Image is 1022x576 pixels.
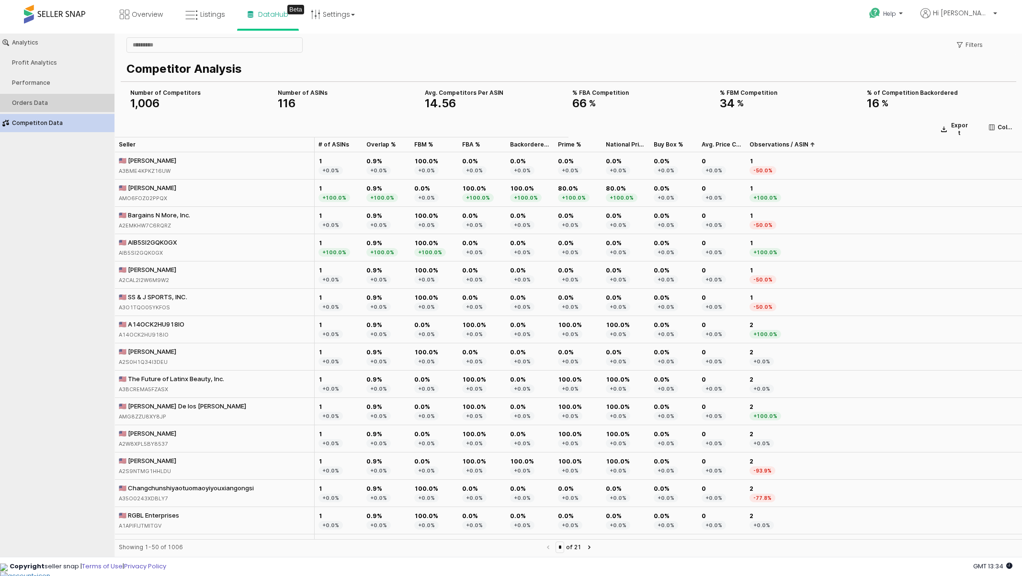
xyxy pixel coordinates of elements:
div: +0.0% [462,133,487,141]
div: +0.0% [606,187,630,196]
div: A2S9NTMG1HHLDU [119,433,177,442]
div: 0.0% [510,233,534,241]
div: +0.0% [366,133,391,141]
div: Changchunshiyaotuomaoyiyouxiangongsi [119,450,254,459]
div: 100.0% [558,287,582,296]
div: 0.0% [462,315,487,323]
div: +0.0% [318,187,343,196]
div: 100.0% [606,287,630,296]
div: AMG8ZZU8XY8JP [119,379,247,387]
div: +0.0% [606,378,630,387]
div: 0.0% [510,315,534,323]
div: AIB5SI2GQK0GX [119,204,177,213]
div: 0 [702,396,726,405]
div: Marc Payne [119,150,177,158]
div: +0.0% [318,406,343,414]
div: 1 [749,233,776,241]
div: +0.0% [606,351,630,360]
div: 0.0% [558,178,582,187]
div: +0.0% [606,133,630,141]
div: +0.0% [749,351,774,360]
button: Filters [953,4,987,19]
div: +0.0% [654,133,678,141]
div: -93.9% [749,433,775,441]
div: +0.0% [702,351,726,360]
div: 2 [749,369,781,378]
div: 1 [318,151,350,159]
div: 0.0% [606,178,630,187]
div: +0.0% [414,433,439,441]
div: +0.0% [414,406,439,414]
div: Glennie Kureekottil [119,423,177,431]
div: 100.0% [414,233,439,241]
div: 0.0% [510,342,534,350]
span: Backordered % [510,107,550,115]
div: 1 [318,424,343,432]
div: +0.0% [606,215,630,223]
div: 0.0% [414,342,439,350]
div: 2 [749,424,775,432]
button: Columns [985,86,1018,102]
div: +0.0% [318,324,343,332]
div: 100.0% [606,369,630,378]
div: 100.0% [606,424,630,432]
div: +100.0% [558,160,590,169]
div: 0.0% [654,178,678,187]
div: 0.0% [510,205,534,214]
div: +0.0% [414,269,439,278]
div: 0.0% [510,287,534,296]
div: +0.0% [702,324,726,332]
div: 80.0% [558,151,590,159]
div: 0.0% [414,287,439,296]
div: +0.0% [318,242,343,250]
div: 2 [749,287,781,296]
div: Jason Shane Queen [119,395,177,404]
div: +0.0% [558,187,582,196]
div: 2 [749,315,774,323]
div: 0.0% [414,369,439,378]
div: A14OCK2HU918IO [119,297,184,305]
div: 0 [702,287,726,296]
div: 0.0% [654,396,678,405]
div: 0.0% [414,396,439,405]
div: 0.0% [510,260,534,269]
div: +0.0% [462,187,487,196]
div: +0.0% [702,433,726,441]
div: 0.0% [654,205,678,214]
div: A3O1TQO05YKFOS [119,270,187,278]
div: 0.9% [366,151,398,159]
div: Performance [12,46,112,53]
div: 2 [749,342,774,350]
div: +0.0% [558,406,582,414]
div: +0.0% [558,133,582,141]
div: +0.0% [702,160,726,169]
div: 1 [749,151,781,159]
div: 0.0% [462,205,487,214]
div: +0.0% [366,351,391,360]
div: 0.0% [462,124,487,132]
div: +100.0% [318,160,350,169]
div: +0.0% [606,406,630,414]
div: 0.0% [654,315,678,323]
span: Overview [132,10,163,19]
div: 0.0% [462,260,487,269]
div: +100.0% [749,296,781,305]
span: Listings [200,10,225,19]
div: 0.0% [558,260,582,269]
div: -50.0% [749,242,776,250]
div: Tooltip anchor [287,5,304,14]
div: 100.0% [462,151,494,159]
div: 0.0% [414,151,439,159]
div: 0.9% [366,260,391,269]
div: 0.9% [366,424,391,432]
div: +0.0% [558,324,582,332]
div: Orders Data [12,66,112,73]
div: +0.0% [606,324,630,332]
div: +0.0% [414,296,439,305]
div: +0.0% [654,269,678,278]
div: 2 [749,396,774,405]
button: Export [937,86,973,105]
div: 0.0% [558,205,582,214]
div: 80.0% [606,151,637,159]
div: +0.0% [558,296,582,305]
